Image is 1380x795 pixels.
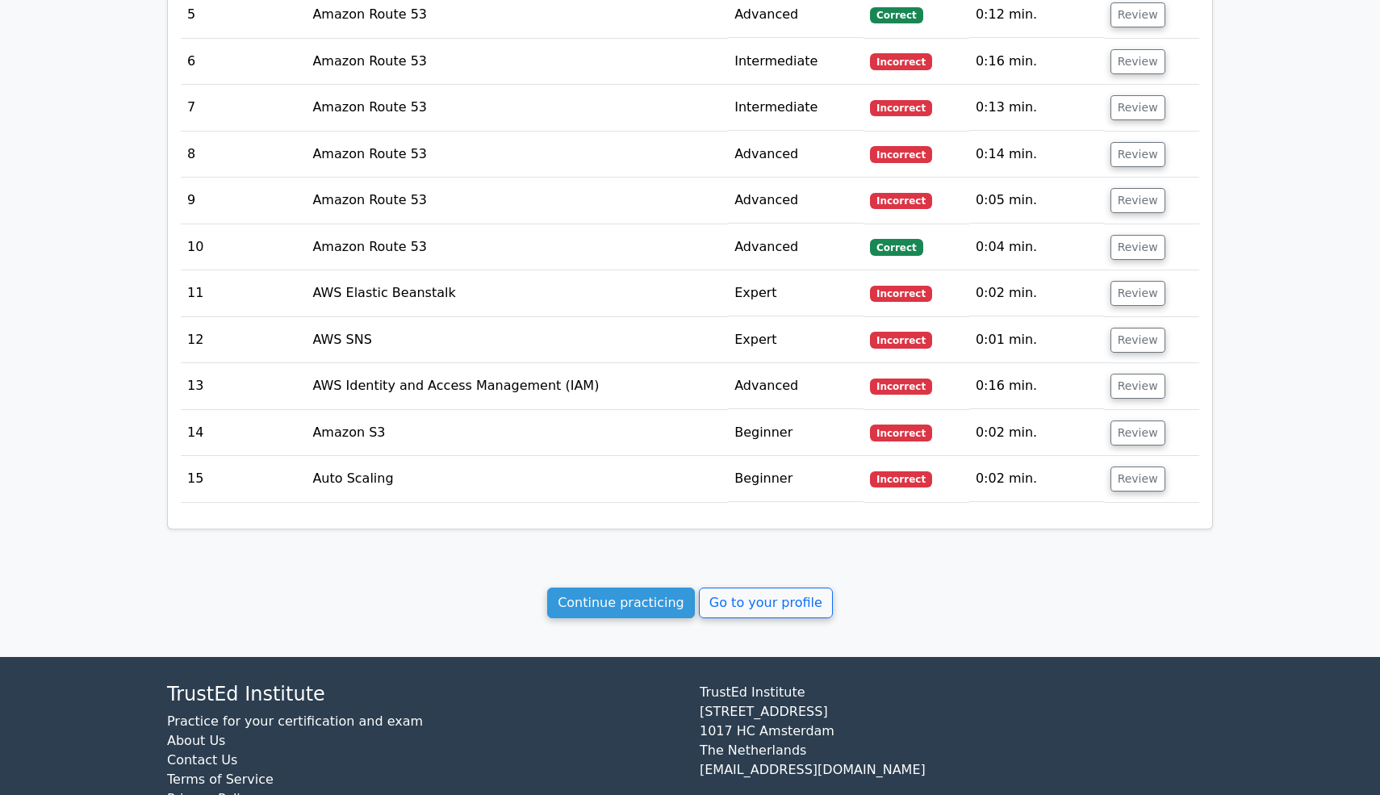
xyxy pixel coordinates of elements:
h4: TrustEd Institute [167,683,680,706]
a: Terms of Service [167,772,274,787]
td: 0:14 min. [969,132,1104,178]
td: 0:05 min. [969,178,1104,224]
td: 6 [181,39,306,85]
td: AWS Elastic Beanstalk [306,270,728,316]
td: Advanced [728,224,864,270]
td: 0:01 min. [969,317,1104,363]
td: 0:16 min. [969,39,1104,85]
td: Advanced [728,363,864,409]
td: 14 [181,410,306,456]
span: Incorrect [870,379,932,395]
button: Review [1110,421,1165,446]
span: Correct [870,239,922,255]
button: Review [1110,49,1165,74]
span: Correct [870,7,922,23]
td: Amazon Route 53 [306,39,728,85]
span: Incorrect [870,425,932,441]
td: Amazon Route 53 [306,224,728,270]
td: Beginner [728,456,864,502]
button: Review [1110,188,1165,213]
a: About Us [167,733,225,748]
span: Incorrect [870,332,932,348]
td: AWS SNS [306,317,728,363]
button: Review [1110,467,1165,492]
span: Incorrect [870,471,932,487]
td: Advanced [728,178,864,224]
td: 10 [181,224,306,270]
td: 7 [181,85,306,131]
td: 0:16 min. [969,363,1104,409]
a: Go to your profile [699,588,833,618]
a: Contact Us [167,752,237,768]
td: Beginner [728,410,864,456]
td: Amazon Route 53 [306,85,728,131]
td: 11 [181,270,306,316]
td: Expert [728,270,864,316]
a: Practice for your certification and exam [167,713,423,729]
button: Review [1110,374,1165,399]
span: Incorrect [870,53,932,69]
td: Amazon S3 [306,410,728,456]
span: Incorrect [870,286,932,302]
td: 0:13 min. [969,85,1104,131]
span: Incorrect [870,193,932,209]
button: Review [1110,328,1165,353]
td: 0:02 min. [969,410,1104,456]
td: 0:02 min. [969,456,1104,502]
td: Amazon Route 53 [306,178,728,224]
button: Review [1110,235,1165,260]
button: Review [1110,95,1165,120]
td: 8 [181,132,306,178]
td: Amazon Route 53 [306,132,728,178]
td: Intermediate [728,39,864,85]
span: Incorrect [870,146,932,162]
td: Advanced [728,132,864,178]
td: 0:02 min. [969,270,1104,316]
span: Incorrect [870,100,932,116]
td: 13 [181,363,306,409]
td: 0:04 min. [969,224,1104,270]
td: 12 [181,317,306,363]
td: Intermediate [728,85,864,131]
td: 9 [181,178,306,224]
button: Review [1110,2,1165,27]
a: Continue practicing [547,588,695,618]
button: Review [1110,142,1165,167]
td: AWS Identity and Access Management (IAM) [306,363,728,409]
td: Auto Scaling [306,456,728,502]
button: Review [1110,281,1165,306]
td: 15 [181,456,306,502]
td: Expert [728,317,864,363]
